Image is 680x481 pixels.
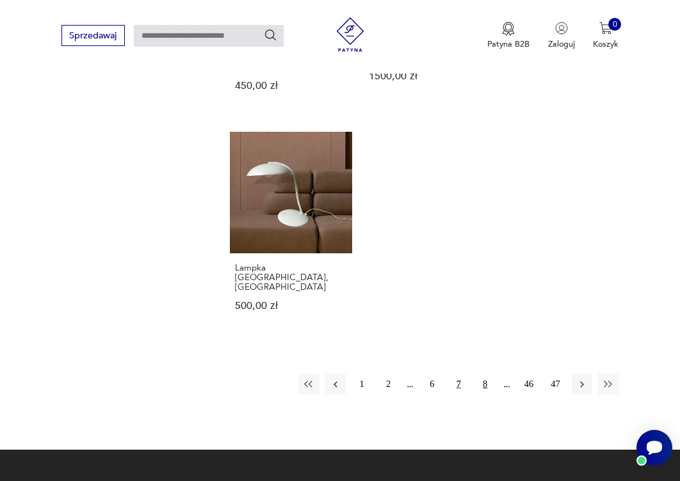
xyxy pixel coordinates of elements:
button: 6 [422,374,442,394]
iframe: Smartsupp widget button [636,430,672,466]
a: Lampka biurkowa Nuova, WłochyLampka [GEOGRAPHIC_DATA], [GEOGRAPHIC_DATA]500,00 zł [230,132,352,333]
img: Ikona koszyka [599,22,612,35]
img: Ikonka użytkownika [555,22,568,35]
p: 1500,00 zł [369,72,480,81]
img: Ikona medalu [502,22,515,36]
p: Koszyk [593,38,619,50]
img: Patyna - sklep z meblami i dekoracjami vintage [329,17,372,52]
h3: Lampka [GEOGRAPHIC_DATA], [GEOGRAPHIC_DATA] [235,263,346,292]
button: Patyna B2B [487,22,530,50]
button: 7 [448,374,469,394]
a: Sprzedawaj [61,33,125,40]
button: 46 [519,374,539,394]
button: Sprzedawaj [61,25,125,46]
button: 8 [474,374,495,394]
button: 0Koszyk [593,22,619,50]
a: Ikona medaluPatyna B2B [487,22,530,50]
button: Zaloguj [548,22,575,50]
p: Zaloguj [548,38,575,50]
button: 47 [545,374,565,394]
div: 0 [608,18,621,31]
p: 500,00 zł [235,301,346,311]
p: 450,00 zł [235,81,346,91]
p: Patyna B2B [487,38,530,50]
button: 2 [378,374,398,394]
button: Szukaj [264,28,278,42]
button: 1 [352,374,372,394]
